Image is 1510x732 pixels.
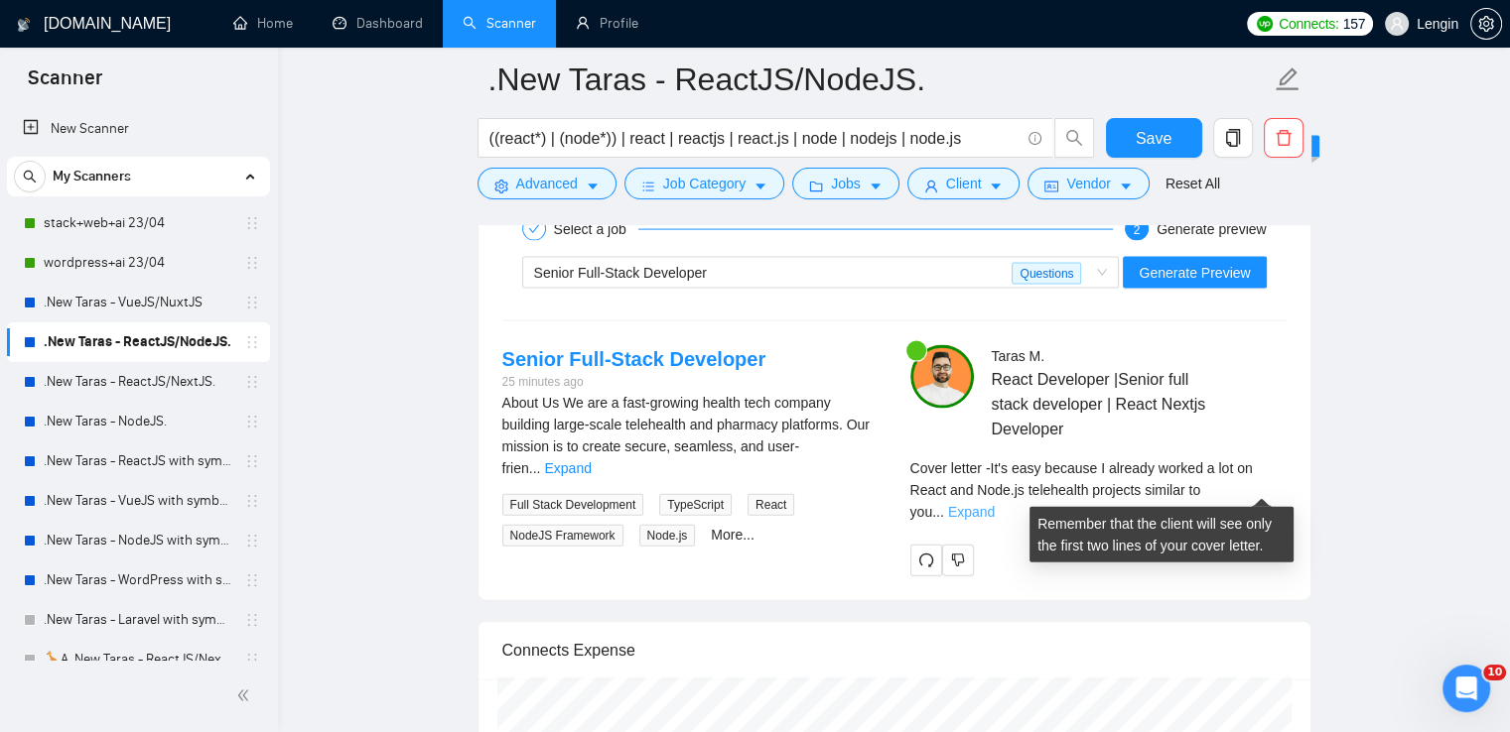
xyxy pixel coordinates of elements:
[1470,16,1502,32] a: setting
[14,161,46,192] button: search
[659,494,732,516] span: TypeScript
[1214,129,1252,147] span: copy
[942,545,974,576] button: dislike
[1265,129,1303,147] span: delete
[528,223,540,235] span: check
[1166,173,1220,194] a: Reset All
[502,395,870,476] span: About Us We are a fast-growing health tech company building large-scale telehealth and pharmacy p...
[529,460,541,476] span: ...
[1442,665,1490,712] iframe: Intercom live chat
[1283,139,1310,155] span: New
[463,15,536,32] a: searchScanner
[869,179,883,193] span: caret-down
[1028,168,1149,199] button: idcardVendorcaret-down
[911,552,941,568] span: redo
[554,217,638,241] div: Select a job
[1257,16,1273,32] img: upwork-logo.png
[489,126,1020,151] input: Search Freelance Jobs...
[1471,16,1501,32] span: setting
[711,527,755,543] a: More...
[624,168,784,199] button: barsJob Categorycaret-down
[1106,118,1202,158] button: Save
[244,493,260,509] span: holder
[7,109,270,149] li: New Scanner
[12,63,118,105] span: Scanner
[516,173,578,194] span: Advanced
[1342,13,1364,35] span: 157
[23,109,254,149] a: New Scanner
[44,322,232,362] a: .New Taras - ReactJS/NodeJS.
[478,168,617,199] button: settingAdvancedcaret-down
[1264,118,1304,158] button: delete
[641,179,655,193] span: bars
[951,552,965,568] span: dislike
[1119,179,1133,193] span: caret-down
[1483,665,1506,680] span: 10
[44,243,232,283] a: wordpress+ai 23/04
[1054,118,1094,158] button: search
[244,652,260,668] span: holder
[502,622,1287,678] div: Connects Expense
[502,494,644,516] span: Full Stack Development
[1030,507,1294,562] div: Remember that the client will see only the first two lines of your cover letter.
[502,525,623,547] span: NodeJS Framework
[910,460,1253,520] span: Cover letter - It's easy because I already worked a lot on React and Node.js telehealth projects ...
[946,173,982,194] span: Client
[831,173,861,194] span: Jobs
[44,203,232,243] a: stack+web+ai 23/04
[1470,8,1502,40] button: setting
[236,685,256,705] span: double-left
[244,334,260,350] span: holder
[1213,118,1253,158] button: copy
[1012,263,1081,285] span: Questions
[15,170,45,183] span: search
[502,392,879,479] div: About Us We are a fast-growing health tech company building large-scale telehealth and pharmacy p...
[924,179,938,193] span: user
[53,157,131,196] span: My Scanners
[586,179,600,193] span: caret-down
[1275,66,1301,92] span: edit
[244,374,260,390] span: holder
[792,168,899,199] button: folderJobscaret-down
[1134,223,1141,237] span: 2
[502,373,766,392] div: 25 minutes ago
[44,640,232,679] a: 🦒A .New Taras - ReactJS/NextJS usual 23/04
[44,600,232,640] a: .New Taras - Laravel with symbols
[1044,179,1058,193] span: idcard
[754,179,767,193] span: caret-down
[244,612,260,628] span: holder
[748,494,794,516] span: React
[502,348,766,370] a: Senior Full-Stack Developer
[910,457,1287,523] div: Remember that the client will see only the first two lines of your cover letter.
[244,215,260,231] span: holder
[1066,173,1110,194] span: Vendor
[244,295,260,310] span: holder
[1029,132,1041,145] span: info-circle
[244,255,260,271] span: holder
[44,560,232,600] a: .New Taras - WordPress with symbols
[1123,257,1266,289] button: Generate Preview
[1390,17,1404,31] span: user
[910,345,974,409] img: c1NLmzrk-0pBZjOo1nLSJnOz0itNHKTdmMHAt8VIsLFzaWqqsJDJtcFyV3OYvrqgu3
[1139,262,1250,284] span: Generate Preview
[244,533,260,549] span: holder
[576,15,638,32] a: userProfile
[494,179,508,193] span: setting
[244,572,260,588] span: holder
[1136,126,1171,151] span: Save
[244,414,260,429] span: holder
[907,168,1021,199] button: userClientcaret-down
[44,481,232,521] a: .New Taras - VueJS with symbols
[44,402,232,441] a: .New Taras - NodeJS.
[233,15,293,32] a: homeHome
[244,453,260,469] span: holder
[17,9,31,41] img: logo
[44,521,232,560] a: .New Taras - NodeJS with symbols
[948,504,995,520] a: Expand
[639,525,696,547] span: Node.js
[44,362,232,402] a: .New Taras - ReactJS/NextJS.
[809,179,823,193] span: folder
[663,173,746,194] span: Job Category
[488,55,1271,104] input: Scanner name...
[932,504,944,520] span: ...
